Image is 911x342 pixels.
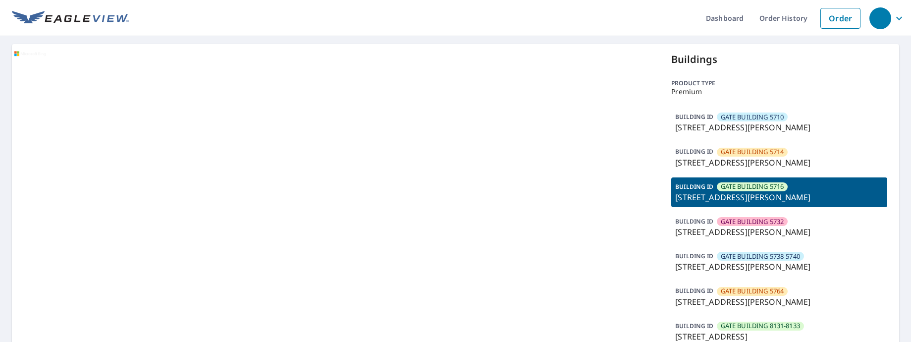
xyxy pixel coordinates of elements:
[721,147,784,157] span: GATE BUILDING 5714
[675,147,713,156] p: BUILDING ID
[675,182,713,191] p: BUILDING ID
[671,52,887,67] p: Buildings
[671,88,887,96] p: Premium
[721,182,784,191] span: GATE BUILDING 5716
[721,217,784,227] span: GATE BUILDING 5732
[675,261,883,273] p: [STREET_ADDRESS][PERSON_NAME]
[671,79,887,88] p: Product type
[675,191,883,203] p: [STREET_ADDRESS][PERSON_NAME]
[675,252,713,260] p: BUILDING ID
[721,252,800,261] span: GATE BUILDING 5738-5740
[675,322,713,330] p: BUILDING ID
[675,286,713,295] p: BUILDING ID
[721,113,784,122] span: GATE BUILDING 5710
[675,226,883,238] p: [STREET_ADDRESS][PERSON_NAME]
[675,113,713,121] p: BUILDING ID
[675,296,883,308] p: [STREET_ADDRESS][PERSON_NAME]
[721,321,800,331] span: GATE BUILDING 8131-8133
[721,286,784,296] span: GATE BUILDING 5764
[675,217,713,226] p: BUILDING ID
[675,157,883,169] p: [STREET_ADDRESS][PERSON_NAME]
[12,11,129,26] img: EV Logo
[820,8,860,29] a: Order
[675,121,883,133] p: [STREET_ADDRESS][PERSON_NAME]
